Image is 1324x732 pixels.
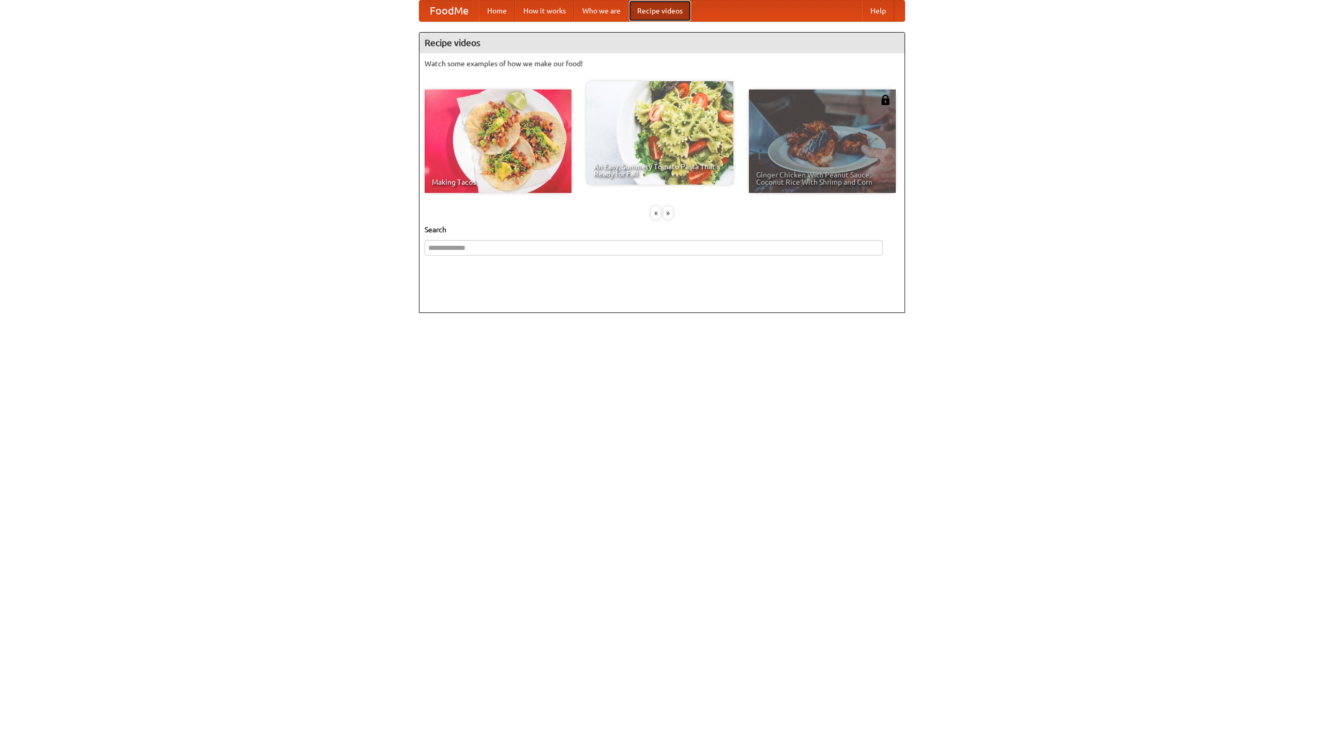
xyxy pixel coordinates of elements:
img: 483408.png [880,95,891,105]
a: Making Tacos [425,89,571,193]
a: FoodMe [419,1,479,21]
a: Help [862,1,894,21]
a: Recipe videos [629,1,691,21]
a: How it works [515,1,574,21]
p: Watch some examples of how we make our food! [425,58,899,69]
a: An Easy, Summery Tomato Pasta That's Ready for Fall [586,81,733,185]
a: Who we are [574,1,629,21]
span: An Easy, Summery Tomato Pasta That's Ready for Fall [594,163,726,177]
span: Making Tacos [432,178,564,186]
div: » [664,206,673,219]
a: Home [479,1,515,21]
h5: Search [425,225,899,235]
div: « [651,206,660,219]
h4: Recipe videos [419,33,905,53]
